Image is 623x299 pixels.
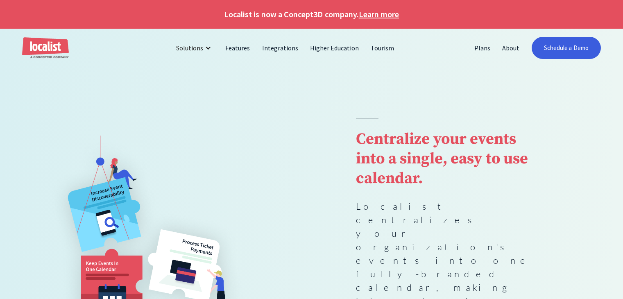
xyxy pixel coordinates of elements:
[176,43,203,53] div: Solutions
[22,37,69,59] a: home
[469,38,496,58] a: Plans
[356,129,528,188] strong: Centralize your events into a single, easy to use calendar.
[256,38,304,58] a: Integrations
[170,38,220,58] div: Solutions
[365,38,400,58] a: Tourism
[220,38,256,58] a: Features
[359,8,399,20] a: Learn more
[304,38,365,58] a: Higher Education
[496,38,526,58] a: About
[532,37,601,59] a: Schedule a Demo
